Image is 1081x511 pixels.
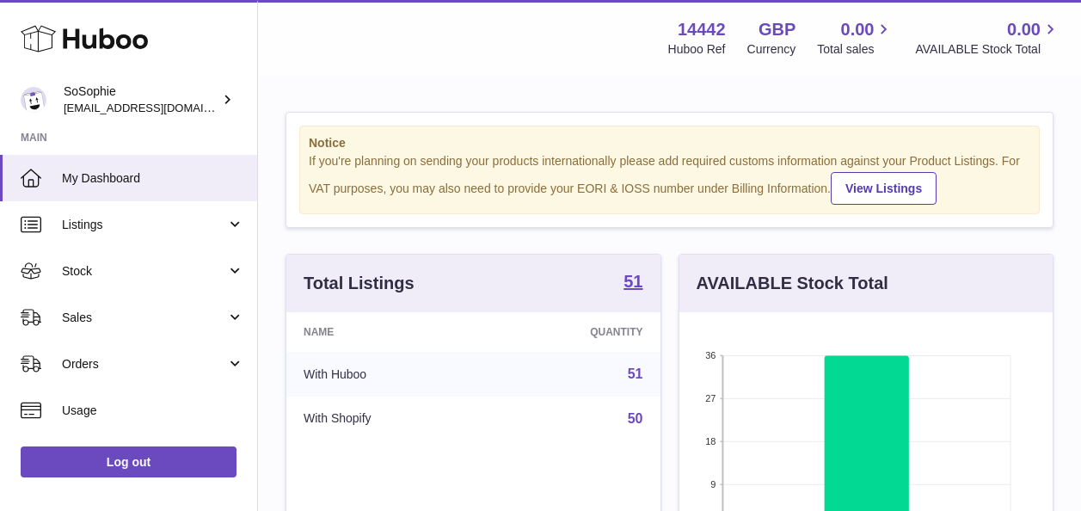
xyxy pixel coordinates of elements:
[1007,18,1041,41] span: 0.00
[62,310,226,326] span: Sales
[309,135,1030,151] strong: Notice
[817,18,894,58] a: 0.00 Total sales
[817,41,894,58] span: Total sales
[623,273,642,290] strong: 51
[62,403,244,419] span: Usage
[64,83,218,116] div: SoSophie
[705,393,716,403] text: 27
[623,273,642,293] a: 51
[628,411,643,426] a: 50
[705,436,716,446] text: 18
[286,312,488,352] th: Name
[62,263,226,280] span: Stock
[668,41,726,58] div: Huboo Ref
[705,350,716,360] text: 36
[286,352,488,397] td: With Huboo
[488,312,660,352] th: Quantity
[62,170,244,187] span: My Dashboard
[628,366,643,381] a: 51
[915,41,1060,58] span: AVAILABLE Stock Total
[304,272,415,295] h3: Total Listings
[21,446,236,477] a: Log out
[915,18,1060,58] a: 0.00 AVAILABLE Stock Total
[286,397,488,441] td: With Shopify
[64,101,253,114] span: [EMAIL_ADDRESS][DOMAIN_NAME]
[841,18,875,41] span: 0.00
[62,356,226,372] span: Orders
[309,153,1030,205] div: If you're planning on sending your products internationally please add required customs informati...
[747,41,796,58] div: Currency
[678,18,726,41] strong: 14442
[62,217,226,233] span: Listings
[697,272,888,295] h3: AVAILABLE Stock Total
[759,18,795,41] strong: GBP
[21,87,46,113] img: internalAdmin-14442@internal.huboo.com
[710,479,716,489] text: 9
[831,172,937,205] a: View Listings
